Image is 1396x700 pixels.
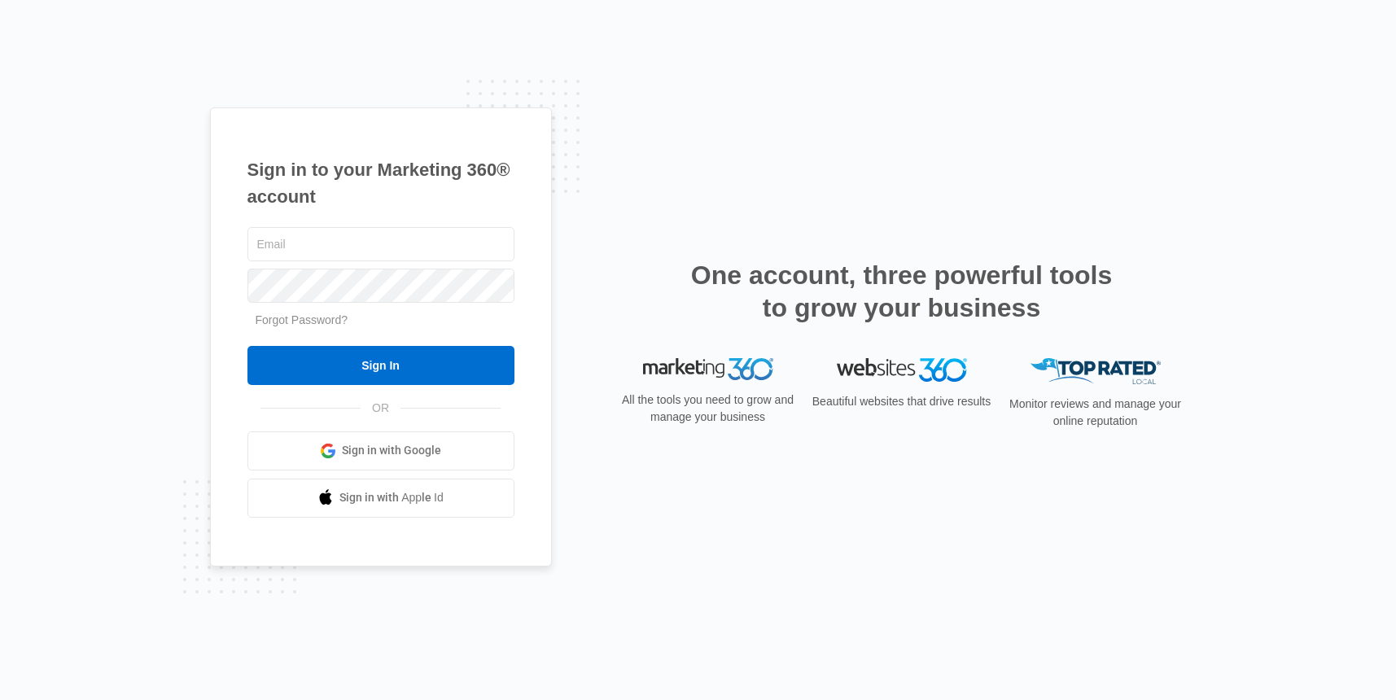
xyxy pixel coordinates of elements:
span: OR [361,400,400,417]
h1: Sign in to your Marketing 360® account [247,156,514,210]
p: Monitor reviews and manage your online reputation [1004,396,1187,430]
img: Top Rated Local [1031,358,1161,385]
a: Sign in with Google [247,431,514,470]
input: Sign In [247,346,514,385]
p: Beautiful websites that drive results [811,393,993,410]
span: Sign in with Apple Id [339,489,444,506]
p: All the tools you need to grow and manage your business [617,392,799,426]
span: Sign in with Google [342,442,441,459]
img: Marketing 360 [643,358,773,381]
h2: One account, three powerful tools to grow your business [686,259,1118,324]
img: Websites 360 [837,358,967,382]
a: Sign in with Apple Id [247,479,514,518]
input: Email [247,227,514,261]
a: Forgot Password? [256,313,348,326]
